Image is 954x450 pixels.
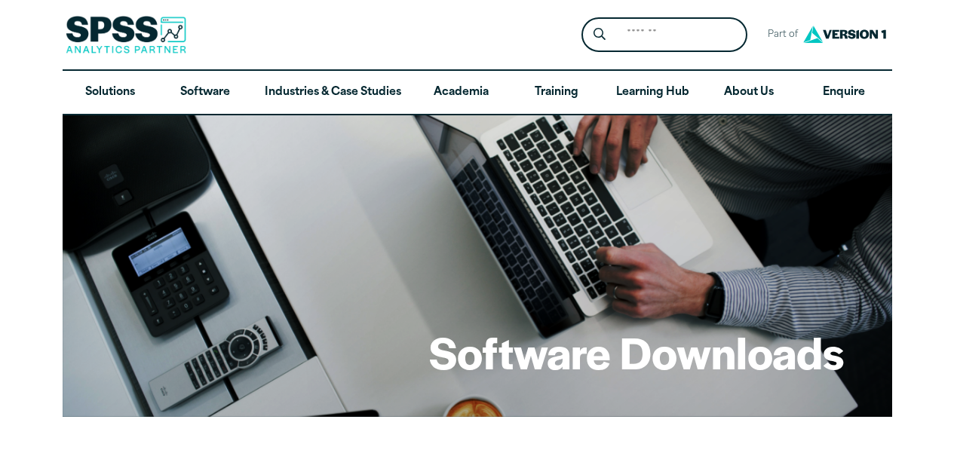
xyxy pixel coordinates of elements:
[429,323,844,381] h1: Software Downloads
[604,71,701,115] a: Learning Hub
[581,17,747,53] form: Site Header Search Form
[799,20,890,48] img: Version1 Logo
[796,71,891,115] a: Enquire
[66,16,186,54] img: SPSS Analytics Partner
[63,71,158,115] a: Solutions
[594,28,606,41] svg: Search magnifying glass icon
[158,71,253,115] a: Software
[759,24,799,46] span: Part of
[413,71,508,115] a: Academia
[585,21,613,49] button: Search magnifying glass icon
[508,71,603,115] a: Training
[701,71,796,115] a: About Us
[253,71,413,115] a: Industries & Case Studies
[63,71,892,115] nav: Desktop version of site main menu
